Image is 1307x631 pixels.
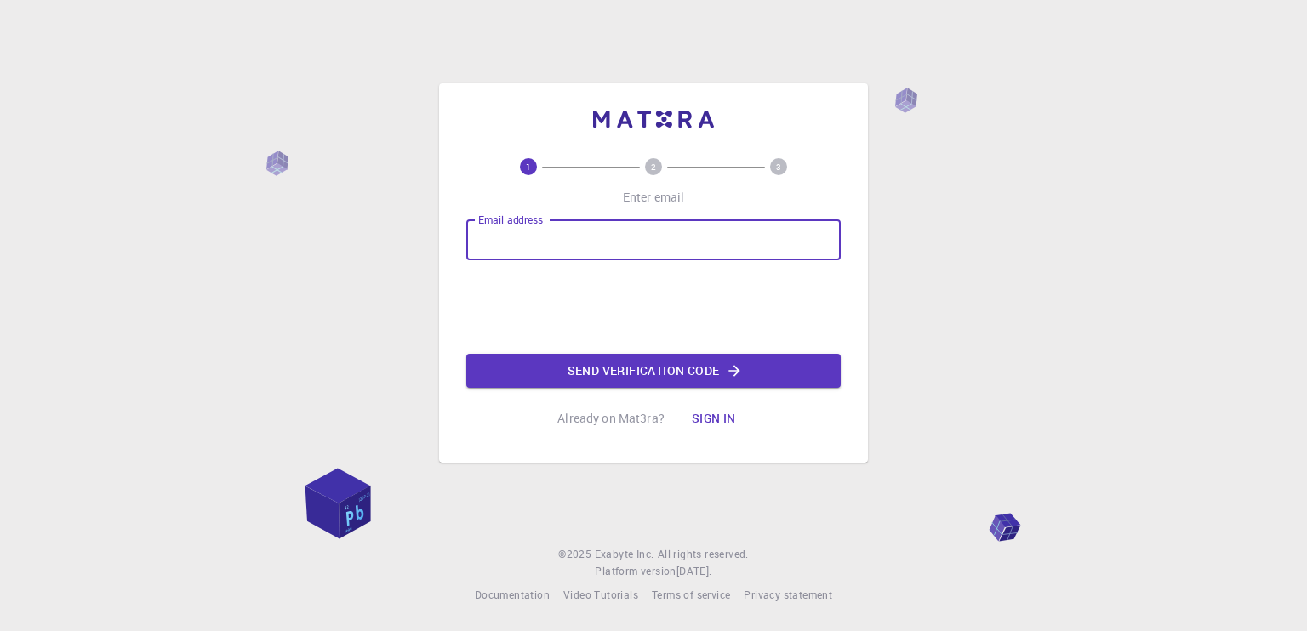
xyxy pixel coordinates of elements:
span: All rights reserved. [658,546,749,563]
a: Exabyte Inc. [595,546,654,563]
span: Platform version [595,563,676,580]
a: Documentation [475,587,550,604]
p: Already on Mat3ra? [557,410,665,427]
text: 1 [526,161,531,173]
span: Documentation [475,588,550,601]
a: [DATE]. [676,563,712,580]
span: © 2025 [558,546,594,563]
p: Enter email [623,189,685,206]
a: Video Tutorials [563,587,638,604]
button: Send verification code [466,354,841,388]
text: 2 [651,161,656,173]
a: Terms of service [652,587,730,604]
text: 3 [776,161,781,173]
span: Privacy statement [744,588,832,601]
span: Video Tutorials [563,588,638,601]
span: Exabyte Inc. [595,547,654,560]
button: Sign in [678,401,750,435]
iframe: reCAPTCHA [524,274,783,340]
span: [DATE] . [676,564,712,577]
label: Email address [478,213,543,227]
span: Terms of service [652,588,730,601]
a: Privacy statement [744,587,832,604]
